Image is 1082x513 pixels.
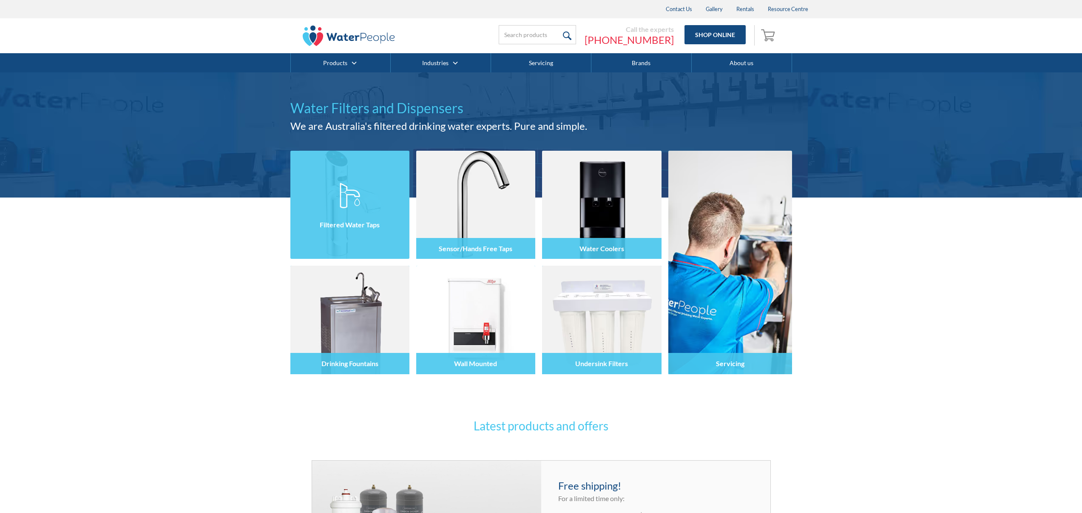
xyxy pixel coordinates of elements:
[761,28,777,42] img: shopping cart
[290,53,391,72] div: Products
[575,359,628,367] h4: Undersink Filters
[391,53,491,72] div: Industries
[759,25,779,46] a: Open cart
[375,417,707,435] h3: Latest products and offers
[416,151,535,259] img: Sensor/Hands Free Taps
[491,53,591,72] a: Servicing
[591,53,692,72] a: Brands
[439,244,512,252] h4: Sensor/Hands Free Taps
[542,151,661,259] img: Water Coolers
[716,359,744,367] h4: Servicing
[585,25,674,34] div: Call the experts
[542,266,661,374] img: Undersink Filters
[585,34,674,46] a: [PHONE_NUMBER]
[499,25,576,44] input: Search products
[320,221,380,229] h4: Filtered Water Taps
[323,58,347,67] a: Products
[558,478,753,493] h4: Free shipping!
[454,359,497,367] h4: Wall Mounted
[290,151,409,259] img: Filtered Water Taps
[558,493,753,504] p: For a limited time only:
[422,58,449,67] a: Industries
[321,359,378,367] h4: Drinking Fountains
[290,266,409,374] img: Drinking Fountains
[579,244,624,252] h4: Water Coolers
[684,25,746,44] a: Shop Online
[668,151,792,374] a: Servicing
[692,53,792,72] a: About us
[416,266,535,374] img: Wall Mounted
